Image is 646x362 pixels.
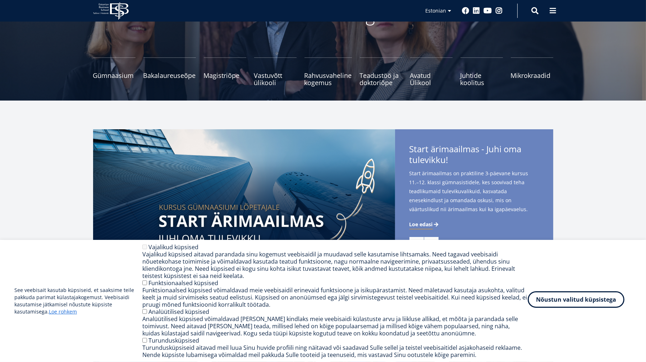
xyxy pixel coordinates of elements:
a: Youtube [484,7,492,14]
label: Funktsionaalsed küpsised [148,279,218,287]
span: Avatud Ülikool [410,72,453,86]
a: Linkedin [473,7,480,14]
div: Turundusküpsiseid aitavad meil luua Sinu huvide profiili ning näitavad või saadavad Sulle sellel ... [142,344,528,358]
a: Avatud Ülikool [410,57,453,86]
a: Instagram [496,7,503,14]
div: Vajalikud küpsised aitavad parandada sinu kogemust veebisaidil ja muudavad selle kasutamise lihts... [142,251,528,279]
img: Start arimaailmas [93,129,395,266]
span: Vastuvõtt ülikooli [254,72,297,86]
a: Vastuvõtt ülikooli [254,57,297,86]
span: Start ärimaailmas - Juhi oma [409,144,539,167]
label: Vajalikud küpsised [148,243,198,251]
a: Juhtide koolitus [461,57,503,86]
span: Teadustöö ja doktoriõpe [360,72,402,86]
a: Gümnaasium [93,57,136,86]
a: Bakalaureuseõpe [143,57,196,86]
a: Magistriõpe [204,57,246,86]
label: Turundusküpsised [148,337,199,344]
span: Loe edasi [409,221,433,228]
a: Next [424,237,439,251]
a: Rahvusvaheline kogemus [304,57,352,86]
span: Rahvusvaheline kogemus [304,72,352,86]
a: Previous [409,237,424,251]
p: Vastutusteadlik kogukond [133,4,514,25]
span: Gümnaasium [93,72,136,79]
div: Analüütilised küpsised võimaldavad [PERSON_NAME] kindlaks meie veebisaidi külastuste arvu ja liik... [142,315,528,337]
span: tulevikku! [409,154,448,165]
span: Start ärimaailmas on praktiline 3-päevane kursus 11.–12. klassi gümnasistidele, kes soovivad teha... [409,169,539,214]
label: Analüütilised küpsised [148,308,209,316]
a: Mikrokraadid [511,57,553,86]
p: See veebisait kasutab küpsiseid, et saaksime teile pakkuda parimat külastajakogemust. Veebisaidi ... [14,287,142,315]
span: Bakalaureuseõpe [143,72,196,79]
button: Nõustun valitud küpsistega [528,291,624,308]
span: Mikrokraadid [511,72,553,79]
span: Magistriõpe [204,72,246,79]
a: Loe edasi [409,221,440,228]
a: Loe rohkem [49,308,77,315]
a: Teadustöö ja doktoriõpe [360,57,402,86]
div: Funktsionaalsed küpsised võimaldavad meie veebisaidil erinevaid funktsioone ja isikupärastamist. ... [142,287,528,308]
a: Facebook [462,7,469,14]
span: Juhtide koolitus [461,72,503,86]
